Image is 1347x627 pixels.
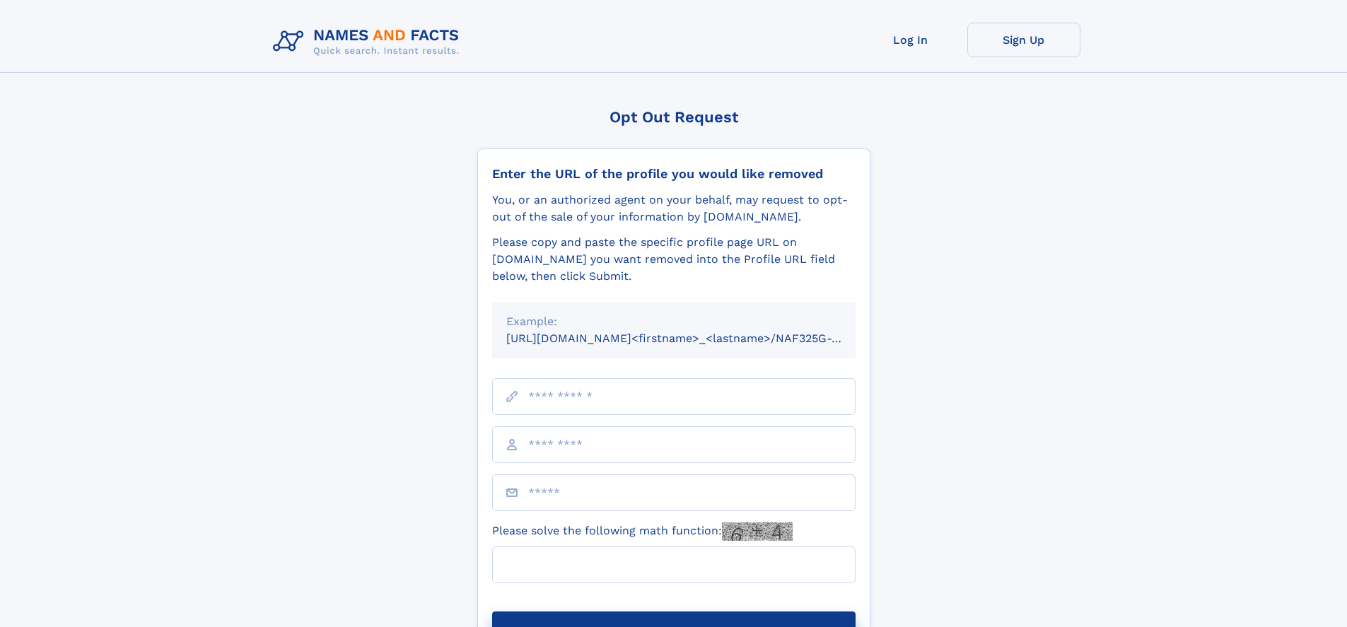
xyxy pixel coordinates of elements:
[267,23,471,61] img: Logo Names and Facts
[492,522,793,541] label: Please solve the following math function:
[506,313,841,330] div: Example:
[492,192,856,225] div: You, or an authorized agent on your behalf, may request to opt-out of the sale of your informatio...
[477,108,870,126] div: Opt Out Request
[506,332,882,345] small: [URL][DOMAIN_NAME]<firstname>_<lastname>/NAF325G-xxxxxxxx
[492,234,856,285] div: Please copy and paste the specific profile page URL on [DOMAIN_NAME] you want removed into the Pr...
[854,23,967,57] a: Log In
[492,166,856,182] div: Enter the URL of the profile you would like removed
[967,23,1080,57] a: Sign Up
